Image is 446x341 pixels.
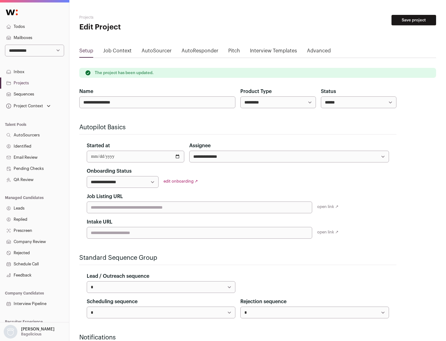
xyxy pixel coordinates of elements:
label: Name [79,88,93,95]
button: Save project [391,15,436,25]
p: Bagelicious [21,332,42,337]
a: Advanced [307,47,331,57]
button: Open dropdown [5,102,52,110]
label: Status [321,88,336,95]
label: Lead / Outreach sequence [87,272,149,280]
a: Interview Templates [250,47,297,57]
label: Job Listing URL [87,193,123,200]
h2: Autopilot Basics [79,123,396,132]
p: [PERSON_NAME] [21,327,55,332]
p: The project has been updated. [95,70,154,75]
a: Setup [79,47,93,57]
label: Rejection sequence [240,298,286,305]
label: Onboarding Status [87,167,132,175]
label: Intake URL [87,218,112,226]
a: AutoResponder [181,47,218,57]
a: AutoSourcer [142,47,172,57]
label: Started at [87,142,110,149]
label: Product Type [240,88,272,95]
a: edit onboarding ↗ [164,179,198,183]
h2: Standard Sequence Group [79,254,396,262]
button: Open dropdown [2,325,56,339]
label: Scheduling sequence [87,298,138,305]
div: Project Context [5,104,43,108]
img: Wellfound [2,6,21,19]
h2: Projects [79,15,198,20]
h1: Edit Project [79,22,198,32]
img: nopic.png [4,325,17,339]
a: Job Context [103,47,132,57]
a: Pitch [228,47,240,57]
label: Assignee [189,142,211,149]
